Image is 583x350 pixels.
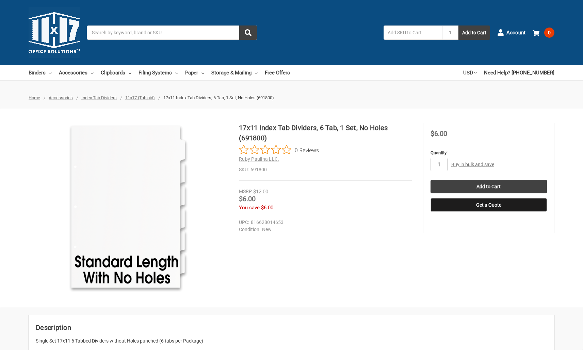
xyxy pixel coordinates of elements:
a: Buy in bulk and save [451,162,494,167]
button: Rated 0 out of 5 stars from 0 reviews. Jump to reviews. [239,145,319,155]
div: Single Set 17x11 6 Tabbed Dividers without Holes punched (6 tabs per Package) [36,337,547,345]
h1: 17x11 Index Tab Dividers, 6 Tab, 1 Set, No Holes (691800) [239,123,412,143]
span: $12.00 [253,189,268,195]
span: $6.00 [239,195,256,203]
input: Add SKU to Cart [384,25,442,40]
img: 11x17.com [29,7,80,58]
input: Add to Cart [431,180,547,193]
img: Single Set 17x11 6 Tabbed Dividers without Holes (6 per Package) [43,123,213,293]
span: $6.00 [431,129,447,138]
span: 0 Reviews [295,145,319,155]
dd: New [239,226,409,233]
dt: SKU: [239,166,249,173]
dt: UPC: [239,219,249,226]
input: Search by keyword, brand or SKU [87,25,257,40]
a: Accessories [59,65,94,80]
a: 11x17 (Tabloid) [125,95,155,100]
span: 0 [544,28,554,38]
label: Quantity: [431,150,547,156]
a: Index Tab Dividers [81,95,117,100]
a: Clipboards [101,65,131,80]
a: Ruby Paulina LLC. [239,156,279,162]
div: MSRP [239,188,252,195]
a: Accessories [49,95,73,100]
button: Get a Quote [431,198,547,212]
a: Filing Systems [139,65,178,80]
a: Binders [29,65,52,80]
a: Paper [185,65,204,80]
dd: 691800 [239,166,412,173]
dt: Condition: [239,226,260,233]
h2: Description [36,322,547,333]
a: Home [29,95,40,100]
span: 17x11 Index Tab Dividers, 6 Tab, 1 Set, No Holes (691800) [163,95,274,100]
button: Add to Cart [458,25,490,40]
span: $6.00 [261,205,273,211]
span: You save [239,205,260,211]
a: Account [497,24,525,41]
dd: 816628014653 [239,219,409,226]
a: Need Help? [PHONE_NUMBER] [484,65,554,80]
a: 0 [533,24,554,41]
a: Free Offers [265,65,290,80]
a: USD [463,65,477,80]
a: Storage & Mailing [211,65,258,80]
span: Account [506,29,525,37]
